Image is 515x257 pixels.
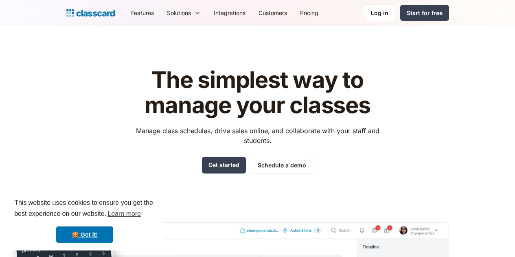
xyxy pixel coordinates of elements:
[400,5,449,21] a: Start for free
[251,157,313,174] a: Schedule a demo
[128,68,387,118] h1: The simplest way to manage your classes
[167,9,191,17] div: Solutions
[294,4,325,22] a: Pricing
[364,4,395,21] a: Log in
[7,190,163,250] div: cookieconsent
[56,226,113,243] a: dismiss cookie message
[128,126,387,145] p: Manage class schedules, drive sales online, and collaborate with your staff and students.
[202,157,246,174] a: Get started
[66,7,115,19] a: home
[125,4,160,22] a: Features
[106,208,142,220] a: learn more about cookies
[14,198,155,220] span: This website uses cookies to ensure you get the best experience on our website.
[371,9,388,17] div: Log in
[160,4,207,22] div: Solutions
[207,4,252,22] a: Integrations
[407,9,443,17] div: Start for free
[252,4,294,22] a: Customers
